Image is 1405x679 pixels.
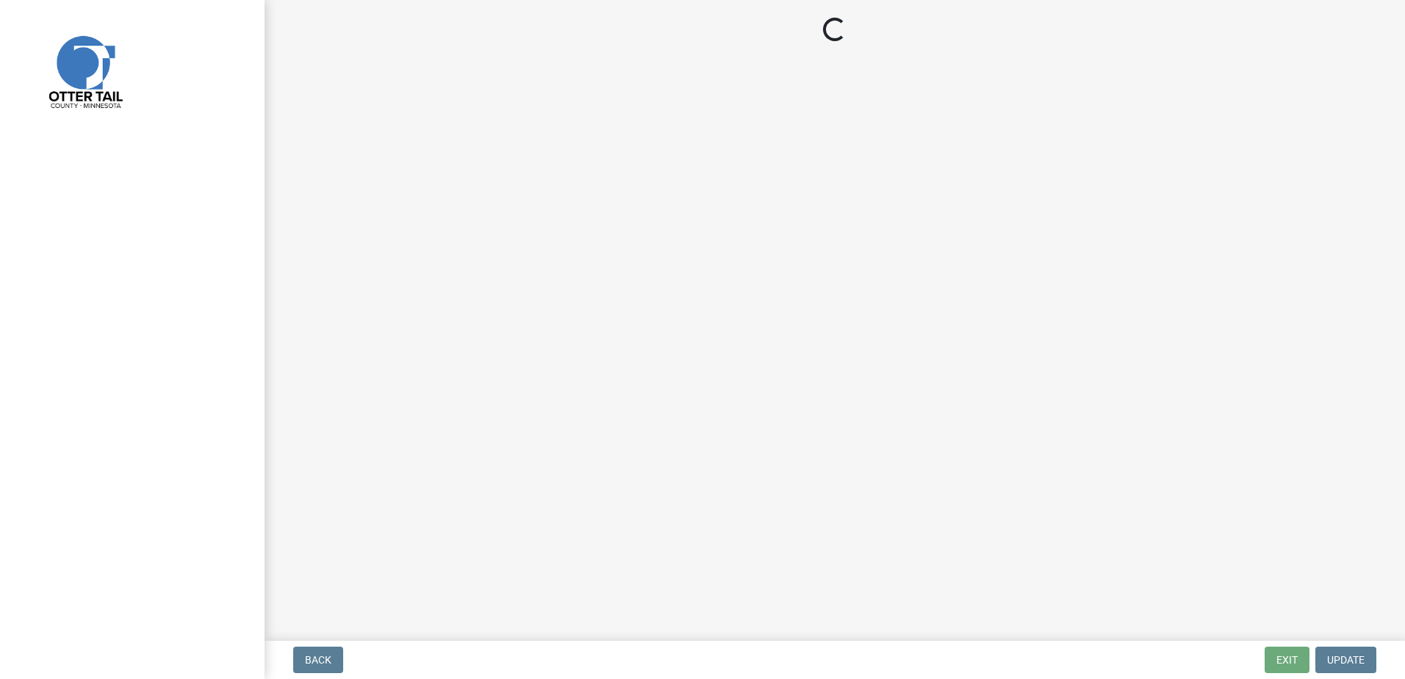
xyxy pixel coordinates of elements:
[1315,647,1376,673] button: Update
[1265,647,1309,673] button: Exit
[293,647,343,673] button: Back
[305,654,331,666] span: Back
[29,15,140,126] img: Otter Tail County, Minnesota
[1327,654,1365,666] span: Update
